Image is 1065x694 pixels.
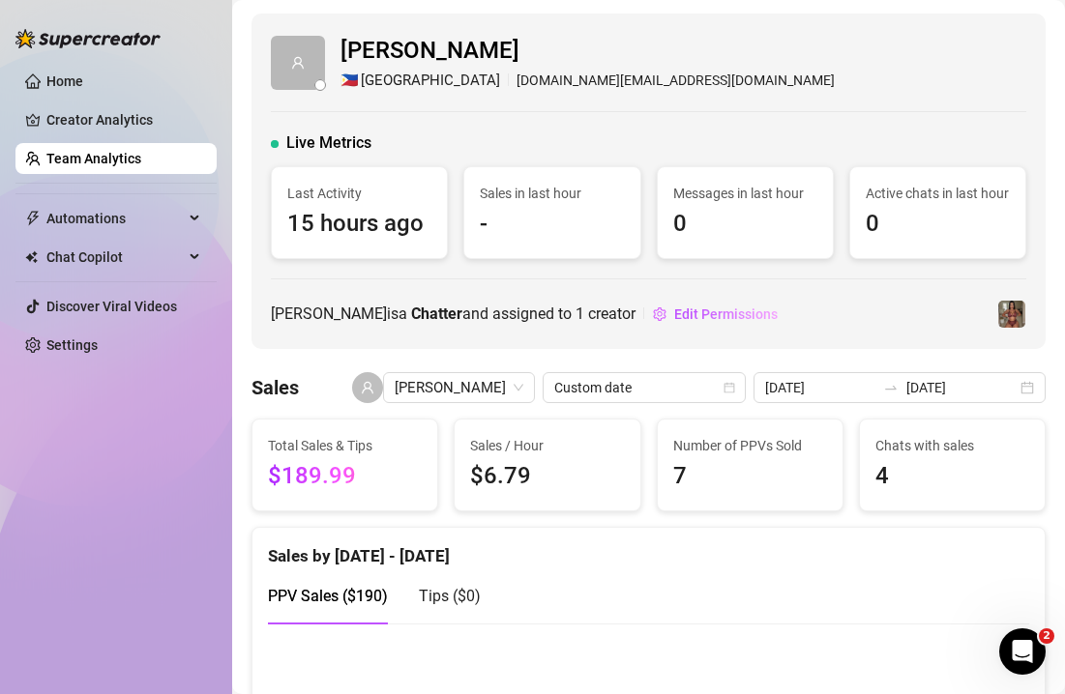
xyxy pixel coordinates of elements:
b: Chatter [411,304,462,323]
span: 1 [576,304,584,323]
input: Start date [765,377,875,398]
span: 0 [673,206,817,243]
input: End date [906,377,1017,398]
span: user [361,381,374,394]
a: Team Analytics [46,151,141,166]
span: Chats with sales [875,435,1029,456]
span: Active chats in last hour [866,183,1010,204]
span: 🇵🇭 [340,70,359,93]
span: PPV Sales ( $190 ) [268,587,388,605]
div: Sales by [DATE] - [DATE] [268,528,1029,569]
span: Messages in last hour [673,183,817,204]
span: Automations [46,203,184,234]
span: setting [653,307,666,321]
span: Live Metrics [286,131,371,155]
span: [PERSON_NAME] [340,33,835,70]
img: Greek [998,301,1025,328]
span: [PERSON_NAME] is a and assigned to creator [271,302,636,326]
a: Discover Viral Videos [46,299,177,314]
span: [GEOGRAPHIC_DATA] [361,70,500,93]
button: Edit Permissions [652,299,779,330]
a: Settings [46,337,98,353]
span: Chat Copilot [46,242,184,273]
div: [DOMAIN_NAME][EMAIL_ADDRESS][DOMAIN_NAME] [340,70,835,93]
span: to [883,380,899,395]
span: Sales in last hour [480,183,624,204]
span: Tips ( $0 ) [419,587,481,605]
span: Last Activity [287,183,431,204]
span: Hasan [395,373,523,402]
span: thunderbolt [25,211,41,226]
span: 15 hours ago [287,206,431,243]
img: logo-BBDzfeDw.svg [15,29,161,48]
span: Number of PPVs Sold [673,435,827,456]
span: swap-right [883,380,899,395]
span: 4 [875,458,1029,495]
span: $6.79 [470,458,624,495]
h4: Sales [251,374,299,401]
span: Edit Permissions [674,306,778,322]
span: Sales / Hour [470,435,624,456]
span: 0 [866,206,1010,243]
img: Chat Copilot [25,250,38,264]
span: $189.99 [268,458,422,495]
a: Home [46,73,83,89]
span: - [480,206,624,243]
iframe: Intercom live chat [999,628,1046,675]
span: calendar [724,382,735,393]
span: Custom date [554,373,734,402]
span: user [291,56,305,70]
span: 2 [1039,628,1054,644]
a: Creator Analytics [46,104,201,135]
span: Total Sales & Tips [268,435,422,456]
span: 7 [673,458,827,495]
